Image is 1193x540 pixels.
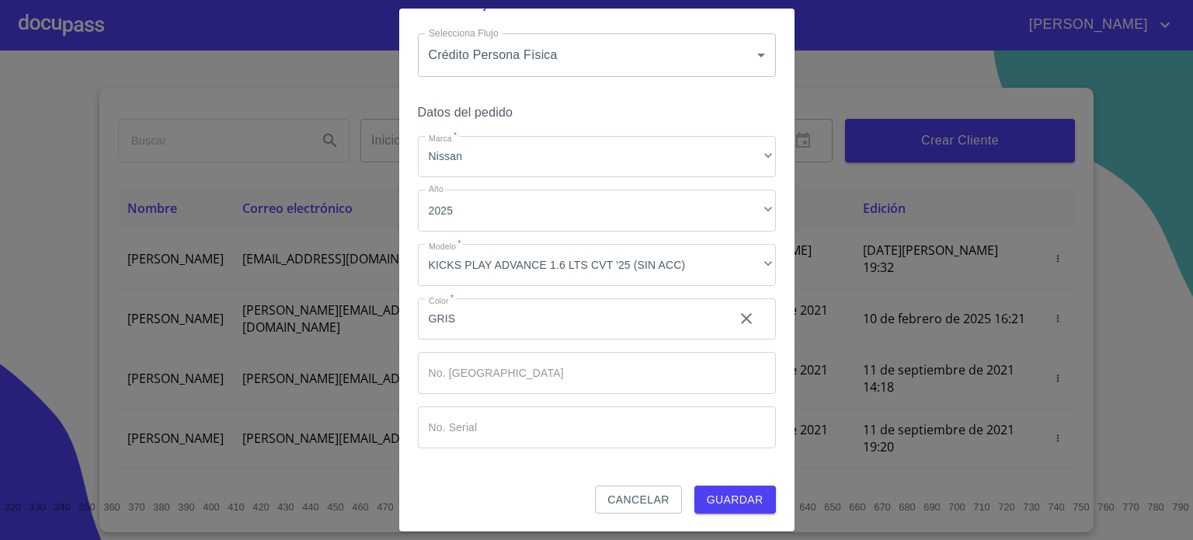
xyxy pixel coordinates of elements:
button: Cancelar [595,486,681,514]
div: Crédito Persona Física [418,33,776,77]
h6: Datos del pedido [418,102,776,124]
span: Guardar [707,490,763,510]
span: Cancelar [607,490,669,510]
button: clear input [728,300,765,337]
div: 2025 [418,190,776,232]
button: Guardar [694,486,776,514]
div: KICKS PLAY ADVANCE 1.6 LTS CVT '25 (SIN ACC) [418,244,776,286]
div: Nissan [418,136,776,178]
